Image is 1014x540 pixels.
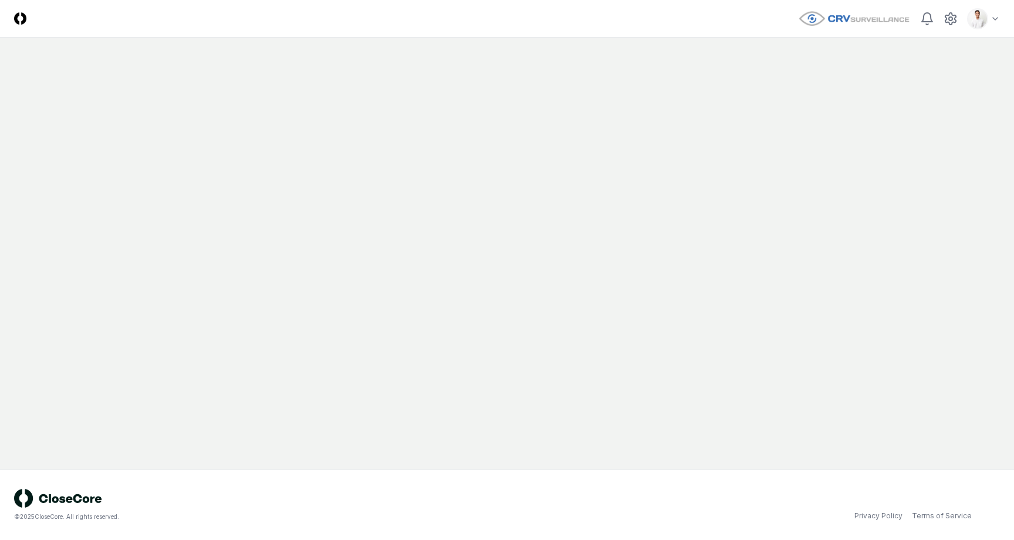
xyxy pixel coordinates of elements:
img: d09822cc-9b6d-4858-8d66-9570c114c672_b0bc35f1-fa8e-4ccc-bc23-b02c2d8c2b72.png [968,9,987,28]
a: Terms of Service [912,511,972,521]
img: CRV Surveillance logo [798,11,911,26]
img: logo [14,489,102,508]
a: Privacy Policy [854,511,903,521]
div: © 2025 CloseCore. All rights reserved. [14,512,507,521]
img: Logo [14,12,26,25]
